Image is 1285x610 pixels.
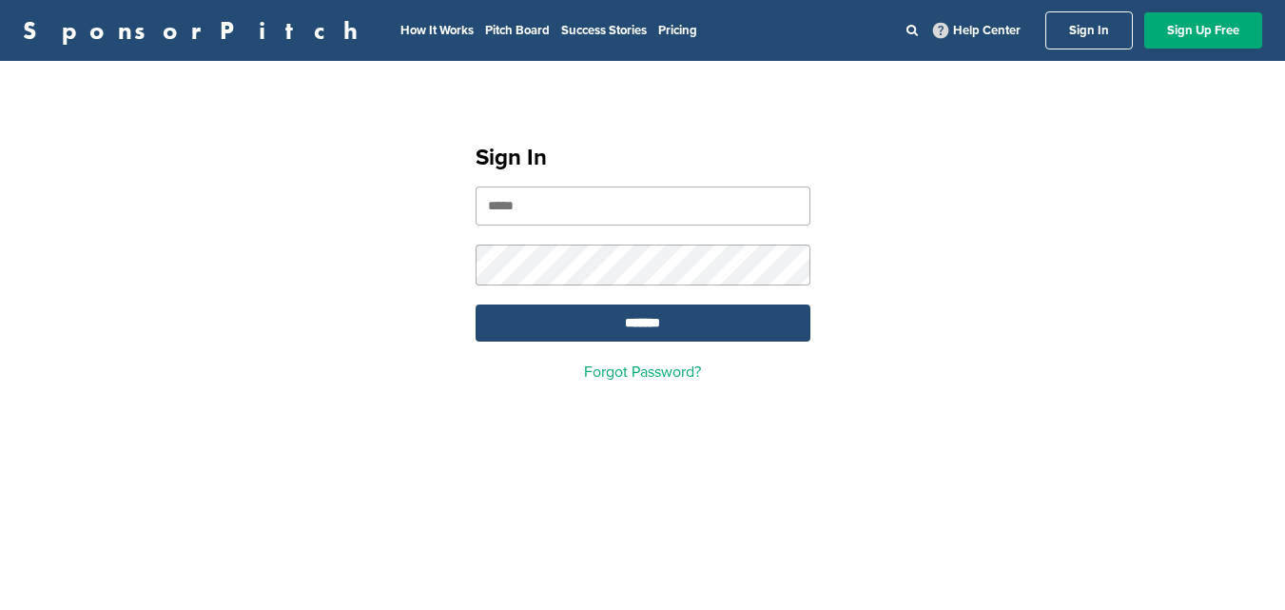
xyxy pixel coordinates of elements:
[929,19,1024,42] a: Help Center
[23,18,370,43] a: SponsorPitch
[400,23,474,38] a: How It Works
[1045,11,1133,49] a: Sign In
[561,23,647,38] a: Success Stories
[1144,12,1262,49] a: Sign Up Free
[476,141,810,175] h1: Sign In
[584,363,701,382] a: Forgot Password?
[658,23,697,38] a: Pricing
[485,23,550,38] a: Pitch Board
